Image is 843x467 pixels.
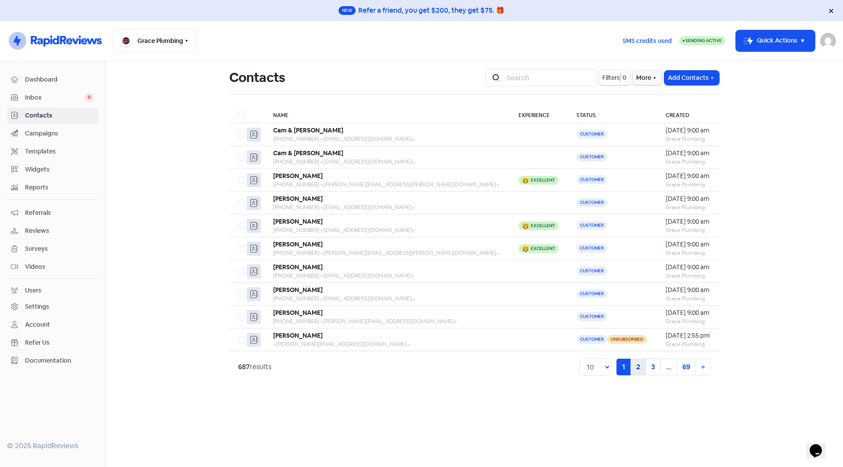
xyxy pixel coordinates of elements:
[666,181,710,189] div: Grace Plumbing
[273,286,323,294] b: [PERSON_NAME]
[7,143,98,160] a: Templates
[7,299,98,315] a: Settings
[666,272,710,280] div: Grace Plumbing
[273,317,501,325] div: [PHONE_NUMBER] <[PERSON_NAME][EMAIL_ADDRESS][DOMAIN_NAME]>
[84,93,94,102] span: 0
[820,33,836,49] img: User
[7,335,98,351] a: Refer Us
[112,29,198,53] button: Grace Plumbing
[25,338,94,347] span: Refer Us
[25,183,94,192] span: Reports
[273,181,501,189] div: [PHONE_NUMBER] <[PERSON_NAME][EMAIL_ADDRESS][PERSON_NAME][DOMAIN_NAME]>
[531,178,555,182] div: Excellent
[25,165,94,174] span: Widgets
[666,158,710,166] div: Grace Plumbing
[666,295,710,303] div: Grace Plumbing
[273,149,343,157] b: Cam & [PERSON_NAME]
[633,71,662,85] button: More
[7,125,98,142] a: Campaigns
[630,359,646,375] a: 2
[666,249,710,257] div: Grace Plumbing
[685,38,722,43] span: Sending Active
[273,272,501,280] div: [PHONE_NUMBER] <[EMAIL_ADDRESS][DOMAIN_NAME]>
[615,36,679,45] a: SMS credits used
[599,70,630,85] button: Filters0
[7,353,98,369] a: Documentation
[7,161,98,178] a: Widgets
[339,6,356,15] span: New
[25,226,94,235] span: Reviews
[358,5,504,16] div: Refer a friend, you get $200, they get $75. 🎁
[7,317,98,333] a: Account
[666,340,710,348] div: Grace Plumbing
[666,171,710,181] div: [DATE] 9:00 am
[666,240,710,249] div: [DATE] 9:00 am
[576,153,607,161] span: Customer
[666,126,710,135] div: [DATE] 9:00 am
[576,244,607,253] span: Customer
[576,312,607,321] span: Customer
[273,195,323,203] b: [PERSON_NAME]
[7,223,98,239] a: Reviews
[7,441,98,451] div: © 2025 RapidReviews
[7,282,98,299] a: Users
[238,362,250,371] strong: 687
[264,105,510,123] th: Name
[660,359,677,375] a: ...
[273,203,501,211] div: [PHONE_NUMBER] <[EMAIL_ADDRESS][DOMAIN_NAME]>
[576,335,607,344] span: Customer
[273,340,501,348] div: <[PERSON_NAME][EMAIL_ADDRESS][DOMAIN_NAME]>
[531,224,555,228] div: Excellent
[273,295,501,303] div: [PHONE_NUMBER] <[EMAIL_ADDRESS][DOMAIN_NAME]>
[621,73,627,82] span: 0
[616,359,631,375] a: 1
[7,259,98,275] a: Videos
[666,331,710,340] div: [DATE] 2:55 pm
[666,285,710,295] div: [DATE] 9:00 am
[531,246,555,251] div: Excellent
[273,332,323,339] b: [PERSON_NAME]
[645,359,661,375] a: 3
[273,263,323,271] b: [PERSON_NAME]
[273,217,323,225] b: [PERSON_NAME]
[7,179,98,196] a: Reports
[576,267,607,275] span: Customer
[666,263,710,272] div: [DATE] 9:00 am
[25,356,94,365] span: Documentation
[25,75,94,84] span: Dashboard
[273,158,501,166] div: [PHONE_NUMBER] <[EMAIL_ADDRESS][DOMAIN_NAME]>
[7,205,98,221] a: Referrals
[576,221,607,230] span: Customer
[568,105,657,123] th: Status
[25,129,94,138] span: Campaigns
[664,71,719,85] button: Add Contacts
[607,335,647,344] span: Unsubscribed
[229,64,285,92] h1: Contacts
[695,359,710,375] a: Next
[677,359,696,375] a: 69
[25,302,49,311] div: Settings
[7,107,98,124] a: Contacts
[806,432,834,458] iframe: chat widget
[736,30,815,51] button: Quick Actions
[701,362,705,371] span: »
[25,320,50,329] div: Account
[666,203,710,211] div: Grace Plumbing
[25,286,41,295] div: Users
[273,172,323,180] b: [PERSON_NAME]
[576,175,607,184] span: Customer
[657,105,719,123] th: Created
[666,317,710,325] div: Grace Plumbing
[623,36,672,46] span: SMS credits used
[576,130,607,139] span: Customer
[666,135,710,143] div: Grace Plumbing
[238,362,271,372] div: results
[576,289,607,298] span: Customer
[273,249,501,257] div: [PHONE_NUMBER] <[PERSON_NAME][EMAIL_ADDRESS][PERSON_NAME][DOMAIN_NAME]>
[602,73,620,82] span: Filters
[7,241,98,257] a: Surveys
[25,262,94,271] span: Videos
[25,93,84,102] span: Inbox
[679,36,725,46] a: Sending Active
[273,226,501,234] div: [PHONE_NUMBER] <[EMAIL_ADDRESS][DOMAIN_NAME]>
